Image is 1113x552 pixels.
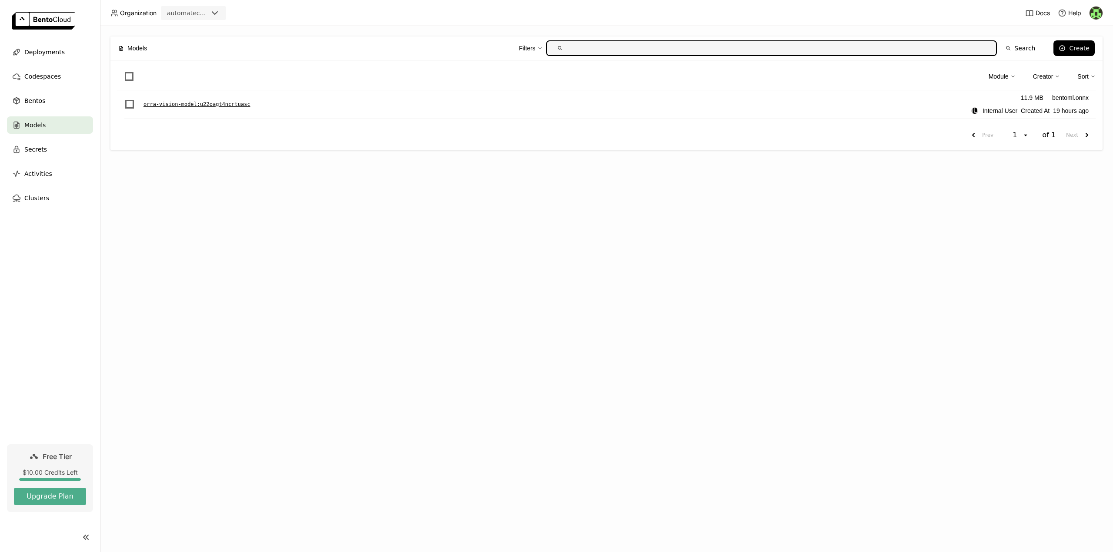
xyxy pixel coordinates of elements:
[1000,40,1040,56] button: Search
[1010,131,1022,139] div: 1
[1068,9,1081,17] span: Help
[1052,93,1089,102] div: bentoml.onnx
[24,144,47,155] span: Secrets
[1077,67,1096,86] div: Sort
[12,12,75,30] img: logo
[7,189,93,207] a: Clusters
[519,43,535,53] div: Filters
[43,452,72,461] span: Free Tier
[1021,93,1043,102] div: 11.9 MB
[1033,67,1060,86] div: Creator
[1069,45,1090,52] div: Create
[519,39,542,57] div: Filters
[1090,7,1103,20] img: Maxime Gagné
[1063,127,1096,143] button: next page. current page 1 of 1
[965,127,997,143] button: previous page. current page 1 of 1
[1036,9,1050,17] span: Docs
[127,43,147,53] span: Models
[972,108,978,114] div: IU
[117,90,1096,119] li: List item
[7,116,93,134] a: Models
[1022,132,1029,139] svg: open
[971,107,978,114] div: Internal User
[989,67,1016,86] div: Module
[24,96,45,106] span: Bentos
[1042,131,1056,139] span: of 1
[1033,72,1053,81] div: Creator
[983,106,1017,116] span: Internal User
[209,9,210,18] input: Selected automatechrobotik.
[989,72,1009,81] div: Module
[7,141,93,158] a: Secrets
[1053,40,1095,56] button: Create
[143,100,250,109] p: orra-vision-model : u22oagt4ncrtuasc
[1053,106,1089,116] span: 19 hours ago
[7,92,93,109] a: Bentos
[120,9,157,17] span: Organization
[7,43,93,61] a: Deployments
[24,169,52,179] span: Activities
[24,193,49,203] span: Clusters
[143,100,971,109] a: orra-vision-model:u22oagt4ncrtuasc
[14,469,86,476] div: $10.00 Credits Left
[24,71,61,82] span: Codespaces
[1077,72,1089,81] div: Sort
[1025,9,1050,17] a: Docs
[971,106,1089,116] div: Created At
[167,9,208,17] div: automatechrobotik
[24,120,46,130] span: Models
[1058,9,1081,17] div: Help
[7,444,93,512] a: Free Tier$10.00 Credits LeftUpgrade Plan
[7,165,93,182] a: Activities
[24,47,65,57] span: Deployments
[7,68,93,85] a: Codespaces
[14,488,86,505] button: Upgrade Plan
